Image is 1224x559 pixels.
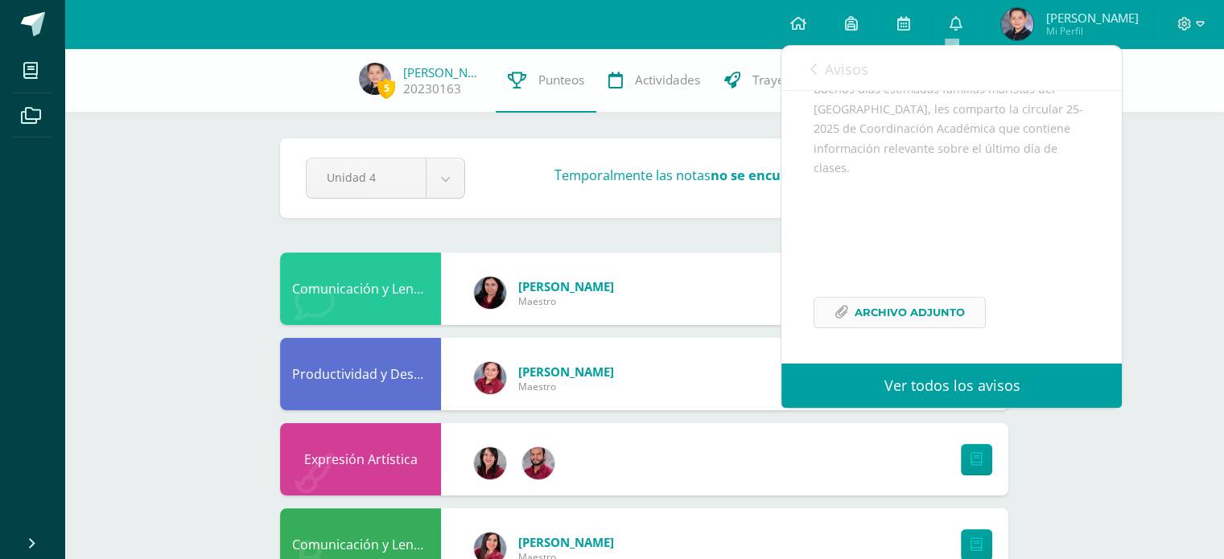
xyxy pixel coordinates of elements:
[474,277,506,309] img: 030cf6d1fed455623d8c5a01b243cf82.png
[518,278,614,294] span: [PERSON_NAME]
[518,364,614,380] span: [PERSON_NAME]
[518,380,614,393] span: Maestro
[518,294,614,308] span: Maestro
[1045,24,1138,38] span: Mi Perfil
[280,423,441,495] div: Expresión Artística
[280,338,441,410] div: Productividad y Desarrollo
[855,298,965,327] span: Archivo Adjunto
[1001,8,1033,40] img: 0f56eb06ef54ae25af108a655660cb57.png
[554,166,906,184] h3: Temporalmente las notas .
[377,78,395,98] span: 5
[711,166,903,184] strong: no se encuentran disponibles
[359,63,391,95] img: 0f56eb06ef54ae25af108a655660cb57.png
[1045,10,1138,26] span: [PERSON_NAME]
[814,297,986,328] a: Archivo Adjunto
[327,158,406,196] span: Unidad 4
[280,253,441,325] div: Comunicación y Lenguaje,Idioma Extranjero,Inglés
[752,72,817,88] span: Trayectoria
[635,72,700,88] span: Actividades
[522,447,554,479] img: 5d51c81de9bbb3fffc4019618d736967.png
[781,364,1122,408] a: Ver todos los avisos
[403,80,461,97] a: 20230163
[712,48,829,113] a: Trayectoria
[307,158,464,198] a: Unidad 4
[474,447,506,479] img: 97d0c8fa0986aa0795e6411a21920e60.png
[403,64,484,80] a: [PERSON_NAME]
[824,60,868,79] span: Avisos
[518,534,614,550] span: [PERSON_NAME]
[814,80,1090,347] div: Buenos días estimadas familias maristas del [GEOGRAPHIC_DATA], les comparto la circular 25-2025 d...
[538,72,584,88] span: Punteos
[474,362,506,394] img: 258f2c28770a8c8efa47561a5b85f558.png
[596,48,712,113] a: Actividades
[496,48,596,113] a: Punteos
